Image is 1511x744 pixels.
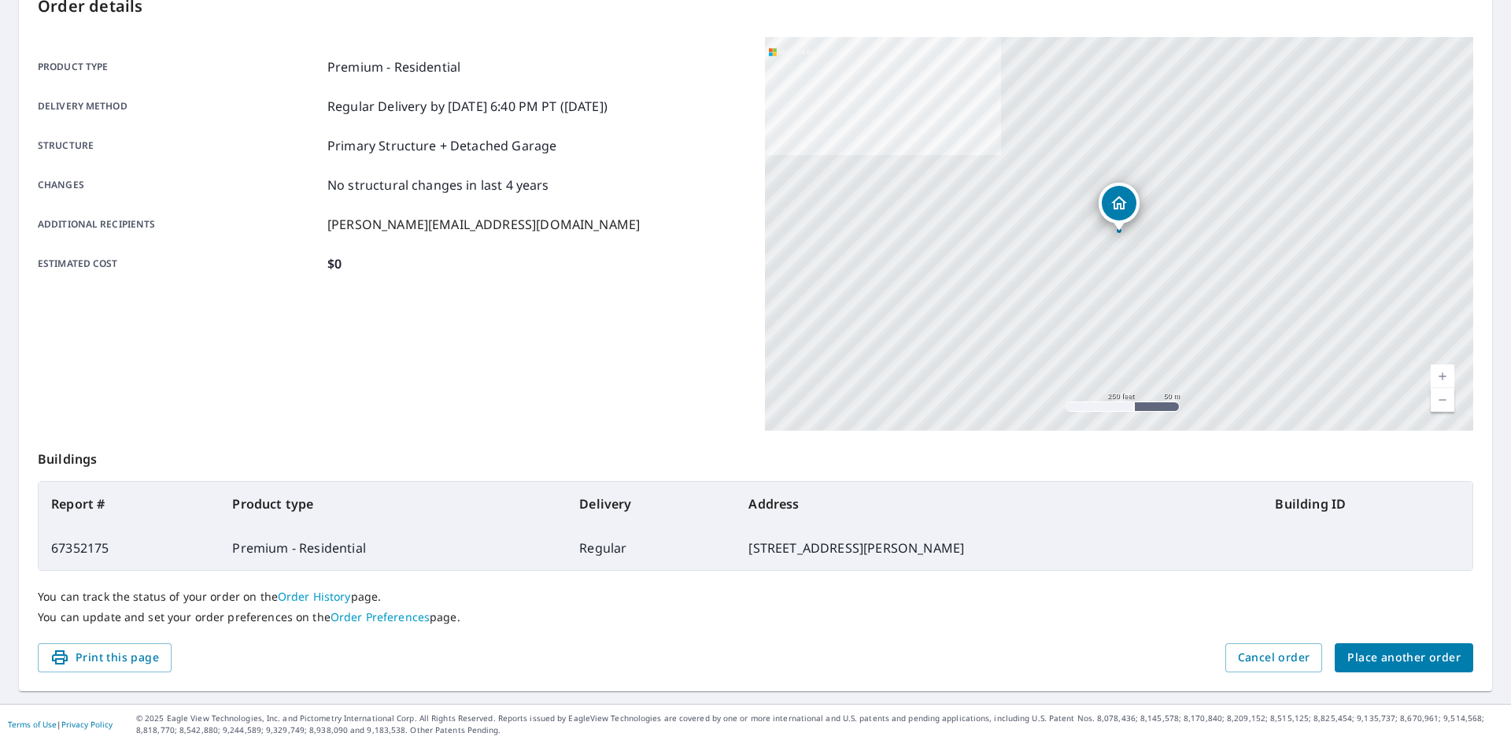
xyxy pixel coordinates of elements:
[1099,183,1140,231] div: Dropped pin, building 1, Residential property, 84 Marlow St Cranston, RI 02920
[38,254,321,273] p: Estimated cost
[1262,482,1472,526] th: Building ID
[38,643,172,672] button: Print this page
[567,526,736,570] td: Regular
[39,482,220,526] th: Report #
[50,648,159,668] span: Print this page
[736,482,1262,526] th: Address
[1225,643,1323,672] button: Cancel order
[1335,643,1473,672] button: Place another order
[220,482,567,526] th: Product type
[327,97,608,116] p: Regular Delivery by [DATE] 6:40 PM PT ([DATE])
[1431,365,1454,388] a: Current Level 17, Zoom In
[327,215,640,234] p: [PERSON_NAME][EMAIL_ADDRESS][DOMAIN_NAME]
[38,590,1473,604] p: You can track the status of your order on the page.
[567,482,736,526] th: Delivery
[327,136,556,155] p: Primary Structure + Detached Garage
[331,609,430,624] a: Order Preferences
[220,526,567,570] td: Premium - Residential
[38,431,1473,481] p: Buildings
[38,136,321,155] p: Structure
[1238,648,1310,668] span: Cancel order
[38,176,321,194] p: Changes
[136,713,1503,736] p: © 2025 Eagle View Technologies, Inc. and Pictometry International Corp. All Rights Reserved. Repo...
[327,176,549,194] p: No structural changes in last 4 years
[1431,388,1454,412] a: Current Level 17, Zoom Out
[1347,648,1461,668] span: Place another order
[8,719,57,730] a: Terms of Use
[39,526,220,570] td: 67352175
[327,57,460,76] p: Premium - Residential
[278,589,351,604] a: Order History
[38,97,321,116] p: Delivery method
[38,215,321,234] p: Additional recipients
[736,526,1262,570] td: [STREET_ADDRESS][PERSON_NAME]
[38,610,1473,624] p: You can update and set your order preferences on the page.
[8,720,113,729] p: |
[327,254,342,273] p: $0
[61,719,113,730] a: Privacy Policy
[38,57,321,76] p: Product type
